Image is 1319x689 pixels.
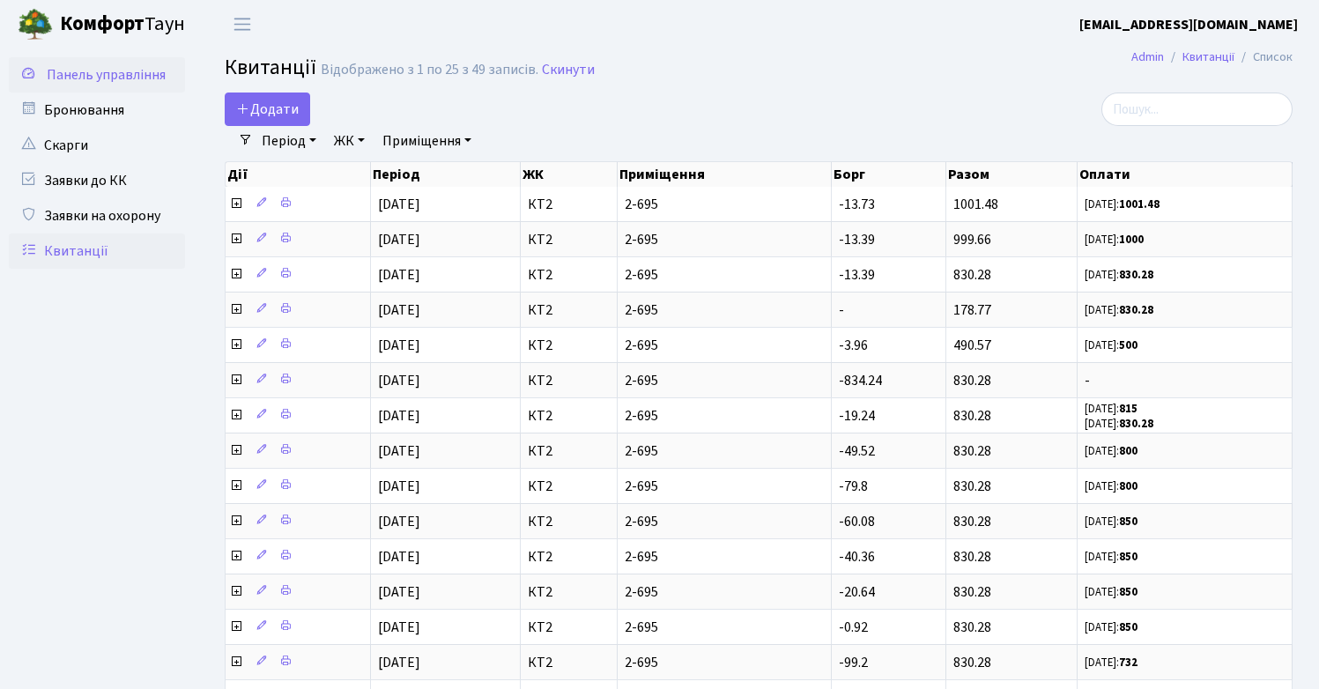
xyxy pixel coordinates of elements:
span: 2-695 [625,338,824,352]
span: -99.2 [839,653,868,672]
b: 800 [1119,478,1137,494]
small: [DATE]: [1085,401,1137,417]
b: 850 [1119,549,1137,565]
li: Список [1234,48,1293,67]
small: [DATE]: [1085,196,1160,212]
span: -13.73 [839,195,875,214]
span: 830.28 [953,618,991,637]
a: Admin [1131,48,1164,66]
button: Переключити навігацію [220,10,264,39]
small: [DATE]: [1085,478,1137,494]
span: - [1085,374,1285,388]
small: [DATE]: [1085,655,1137,670]
a: Додати [225,93,310,126]
span: [DATE] [378,230,420,249]
a: Бронювання [9,93,185,128]
span: -13.39 [839,230,875,249]
a: Скинути [542,62,595,78]
span: Додати [236,100,299,119]
span: КТ2 [528,620,611,634]
span: 830.28 [953,512,991,531]
span: -3.96 [839,336,868,355]
span: 830.28 [953,653,991,672]
span: [DATE] [378,582,420,602]
span: -79.8 [839,477,868,496]
span: 2-695 [625,197,824,211]
span: 999.66 [953,230,991,249]
b: 830.28 [1119,302,1153,318]
span: КТ2 [528,409,611,423]
span: 830.28 [953,441,991,461]
span: 2-695 [625,444,824,458]
small: [DATE]: [1085,267,1153,283]
span: [DATE] [378,265,420,285]
span: -0.92 [839,618,868,637]
th: Дії [226,162,371,187]
b: 732 [1119,655,1137,670]
a: Квитанції [1182,48,1234,66]
span: КТ2 [528,479,611,493]
a: Період [255,126,323,156]
small: [DATE]: [1085,619,1137,635]
span: -49.52 [839,441,875,461]
input: Пошук... [1101,93,1293,126]
span: КТ2 [528,338,611,352]
b: 850 [1119,619,1137,635]
span: 2-695 [625,585,824,599]
span: 2-695 [625,515,824,529]
span: 830.28 [953,406,991,426]
span: [DATE] [378,441,420,461]
span: - [839,300,844,320]
span: КТ2 [528,656,611,670]
span: 2-695 [625,303,824,317]
b: 850 [1119,514,1137,530]
span: 830.28 [953,477,991,496]
span: 2-695 [625,374,824,388]
span: [DATE] [378,547,420,567]
span: -834.24 [839,371,882,390]
a: Квитанції [9,233,185,269]
span: Панель управління [47,65,166,85]
span: 830.28 [953,582,991,602]
th: Разом [946,162,1078,187]
span: 2-695 [625,620,824,634]
span: КТ2 [528,197,611,211]
span: КТ2 [528,268,611,282]
small: [DATE]: [1085,232,1144,248]
a: [EMAIL_ADDRESS][DOMAIN_NAME] [1079,14,1298,35]
span: 178.77 [953,300,991,320]
span: 2-695 [625,268,824,282]
span: -20.64 [839,582,875,602]
nav: breadcrumb [1105,39,1319,76]
span: [DATE] [378,336,420,355]
span: [DATE] [378,300,420,320]
small: [DATE]: [1085,416,1153,432]
small: [DATE]: [1085,443,1137,459]
b: 830.28 [1119,267,1153,283]
a: Приміщення [375,126,478,156]
span: [DATE] [378,371,420,390]
span: -60.08 [839,512,875,531]
small: [DATE]: [1085,514,1137,530]
span: Таун [60,10,185,40]
span: [DATE] [378,653,420,672]
a: Панель управління [9,57,185,93]
a: Заявки до КК [9,163,185,198]
span: 2-695 [625,479,824,493]
th: ЖК [521,162,619,187]
span: 1001.48 [953,195,998,214]
b: 500 [1119,337,1137,353]
b: 1001.48 [1119,196,1160,212]
span: [DATE] [378,618,420,637]
span: 830.28 [953,265,991,285]
th: Борг [832,162,946,187]
span: -13.39 [839,265,875,285]
span: 830.28 [953,547,991,567]
span: [DATE] [378,477,420,496]
th: Приміщення [618,162,832,187]
b: 850 [1119,584,1137,600]
span: -19.24 [839,406,875,426]
img: logo.png [18,7,53,42]
th: Оплати [1078,162,1293,187]
span: КТ2 [528,550,611,564]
